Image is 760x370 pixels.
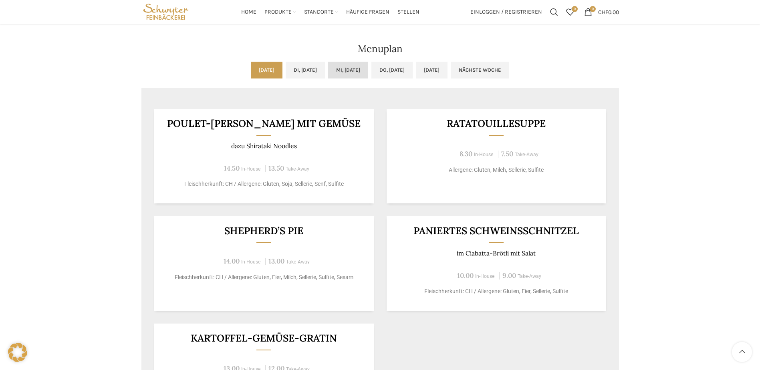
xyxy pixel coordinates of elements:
h3: POULET-[PERSON_NAME] MIT GEMÜSE [164,119,364,129]
a: 0 [562,4,578,20]
a: Häufige Fragen [346,4,389,20]
span: 0 [590,6,596,12]
span: Take-Away [286,259,310,265]
h3: Paniertes Schweinsschnitzel [396,226,596,236]
a: Home [241,4,256,20]
span: Standorte [304,8,334,16]
a: Produkte [264,4,296,20]
p: im Ciabatta-Brötli mit Salat [396,249,596,257]
bdi: 0.00 [598,8,619,15]
span: 0 [572,6,578,12]
div: Main navigation [194,4,466,20]
span: In-House [241,259,261,265]
a: Stellen [397,4,419,20]
h3: Ratatouillesuppe [396,119,596,129]
span: 13.50 [268,164,284,173]
h3: Shepherd’s Pie [164,226,364,236]
span: In-House [474,152,494,157]
span: CHF [598,8,608,15]
span: 14.50 [224,164,240,173]
span: 8.30 [460,149,472,158]
span: Stellen [397,8,419,16]
a: [DATE] [251,62,282,78]
h2: Menuplan [141,44,619,54]
a: Standorte [304,4,338,20]
p: Fleischherkunft: CH / Allergene: Gluten, Eier, Milch, Sellerie, Sulfite, Sesam [164,273,364,282]
a: [DATE] [416,62,448,78]
span: Einloggen / Registrieren [470,9,542,15]
span: Home [241,8,256,16]
a: Einloggen / Registrieren [466,4,546,20]
span: 7.50 [501,149,513,158]
span: 14.00 [224,257,240,265]
p: Fleischherkunft: CH / Allergene: Gluten, Eier, Sellerie, Sulfite [396,287,596,296]
span: 13.00 [268,257,284,265]
a: Suchen [546,4,562,20]
span: Take-Away [515,152,538,157]
a: Do, [DATE] [371,62,413,78]
h3: Kartoffel-Gemüse-Gratin [164,333,364,343]
a: Mi, [DATE] [328,62,368,78]
p: Fleischherkunft: CH / Allergene: Gluten, Soja, Sellerie, Senf, Sulfite [164,180,364,188]
p: dazu Shirataki Noodles [164,142,364,150]
span: Take-Away [286,166,309,172]
span: In-House [241,166,261,172]
span: Take-Away [518,273,541,279]
a: 0 CHF0.00 [580,4,623,20]
span: In-House [475,273,495,279]
a: Site logo [141,8,191,15]
a: Di, [DATE] [286,62,325,78]
a: Nächste Woche [451,62,509,78]
span: 10.00 [457,271,474,280]
div: Meine Wunschliste [562,4,578,20]
span: Häufige Fragen [346,8,389,16]
span: Produkte [264,8,292,16]
a: Scroll to top button [732,342,752,362]
span: 9.00 [502,271,516,280]
p: Allergene: Gluten, Milch, Sellerie, Sulfite [396,166,596,174]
